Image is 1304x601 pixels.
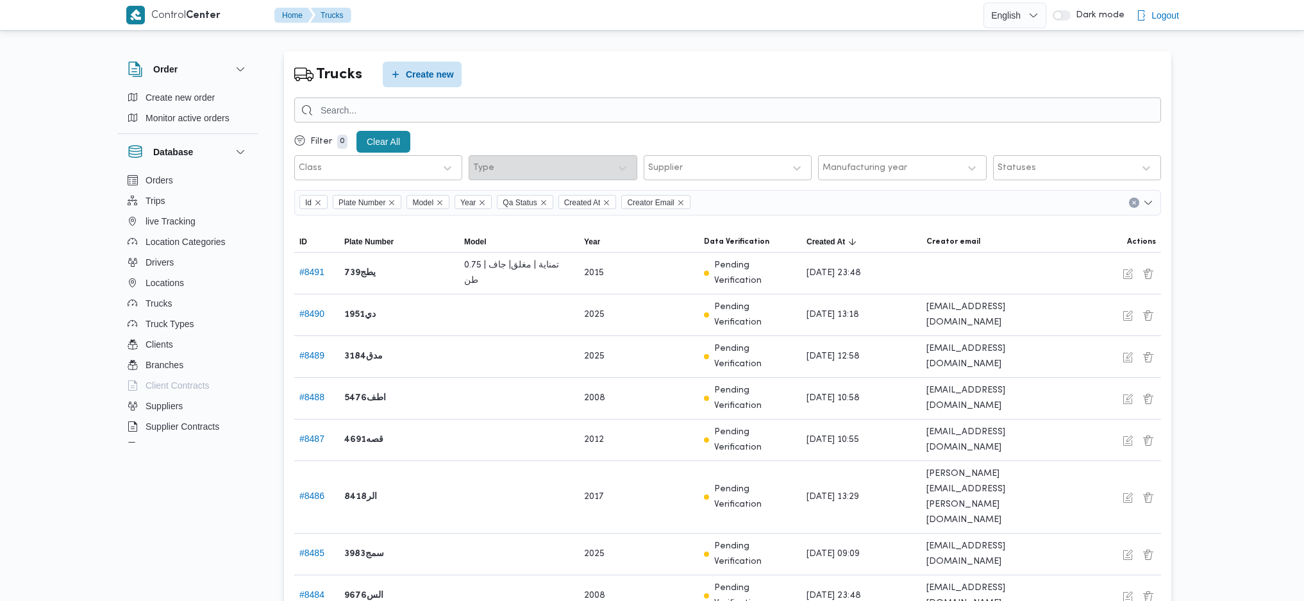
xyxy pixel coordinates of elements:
button: Trucks [122,293,253,314]
span: 2017 [584,489,604,505]
h3: Order [153,62,178,77]
button: Devices [122,437,253,457]
svg: Sorted in descending order [848,237,858,247]
span: Creator Email [627,196,674,210]
span: Creator email [926,237,980,247]
button: Order [128,62,248,77]
span: Created At [558,195,617,209]
span: [DATE] 13:29 [807,489,859,505]
span: Created At [564,196,601,210]
b: يطج739 [344,266,376,281]
button: Remove Model from selection in this group [436,199,444,207]
button: Trips [122,190,253,211]
button: Database [128,144,248,160]
span: Qa Status [497,195,553,209]
span: 2008 [584,391,605,406]
span: Drivers [146,255,174,270]
button: Supplier Contracts [122,416,253,437]
button: Remove Creator Email from selection in this group [677,199,685,207]
button: Remove Id from selection in this group [314,199,322,207]
span: Clients [146,337,173,352]
span: Data Verification [704,237,769,247]
button: #8485 [299,548,324,558]
span: [EMAIL_ADDRESS][DOMAIN_NAME] [926,539,1036,570]
span: [DATE] 10:55 [807,432,859,448]
p: Pending Verification [714,482,796,512]
button: Create new [383,62,462,87]
button: Orders [122,170,253,190]
span: Create new order [146,90,215,105]
button: Remove Qa Status from selection in this group [540,199,548,207]
p: Pending Verification [714,383,796,414]
b: Center [186,11,221,21]
p: Pending Verification [714,341,796,372]
span: Created At; Sorted in descending order [807,237,845,247]
span: Year [584,237,600,247]
button: Home [274,8,313,23]
span: Create new [406,67,454,82]
button: Clear input [1129,198,1139,208]
button: Location Categories [122,232,253,252]
span: 2025 [584,307,605,323]
span: Model [464,237,487,247]
span: Trips [146,193,165,208]
span: ID [299,237,307,247]
span: [DATE] 09:09 [807,546,860,562]
button: Create new order [122,87,253,108]
div: Manufacturing year [823,163,907,173]
button: #8488 [299,392,324,402]
button: Clear All [356,131,410,153]
h3: Database [153,144,193,160]
div: Order [117,87,258,133]
b: الر8418 [344,489,377,505]
span: Qa Status [503,196,537,210]
span: Id [305,196,312,210]
span: [DATE] 23:48 [807,266,861,281]
button: Logout [1131,3,1184,28]
span: Client Contracts [146,378,210,393]
span: [EMAIL_ADDRESS][DOMAIN_NAME] [926,341,1036,372]
span: [EMAIL_ADDRESS][DOMAIN_NAME] [926,425,1036,455]
span: Creator Email [621,195,690,209]
span: Actions [1127,237,1156,247]
span: [EMAIL_ADDRESS][DOMAIN_NAME] [926,383,1036,414]
span: 2025 [584,546,605,562]
b: مدق3184 [344,349,383,364]
button: #8491 [299,267,324,277]
span: تمناية | مغلق| جاف | 0.75 طن [464,258,574,289]
button: Suppliers [122,396,253,416]
button: #8486 [299,491,324,501]
button: Client Contracts [122,375,253,396]
button: Remove Plate Number from selection in this group [388,199,396,207]
span: Model [412,196,433,210]
span: 2012 [584,432,604,448]
div: Supplier [648,163,683,173]
b: سمج3983 [344,546,384,562]
button: Open list of options [1143,198,1153,208]
span: Logout [1151,8,1179,23]
span: Devices [146,439,178,455]
span: Model [406,195,449,209]
button: Branches [122,355,253,375]
span: 2025 [584,349,605,364]
button: Created AtSorted in descending order [801,232,921,252]
p: Pending Verification [714,539,796,570]
span: [DATE] 13:18 [807,307,859,323]
span: Suppliers [146,398,183,414]
span: Year [460,196,476,210]
button: #8489 [299,350,324,360]
span: Locations [146,275,184,291]
b: دي1951 [344,307,376,323]
span: Truck Types [146,316,194,332]
div: Class [299,163,322,173]
span: Year [455,195,492,209]
b: قصه4691 [344,432,383,448]
span: Orders [146,173,173,188]
button: Plate Number [339,232,459,252]
div: Statuses [998,163,1036,173]
p: Pending Verification [714,300,796,330]
span: Plate Number [339,196,385,210]
span: Plate Number [344,237,394,247]
button: #8484 [299,589,324,600]
span: Branches [146,357,183,373]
